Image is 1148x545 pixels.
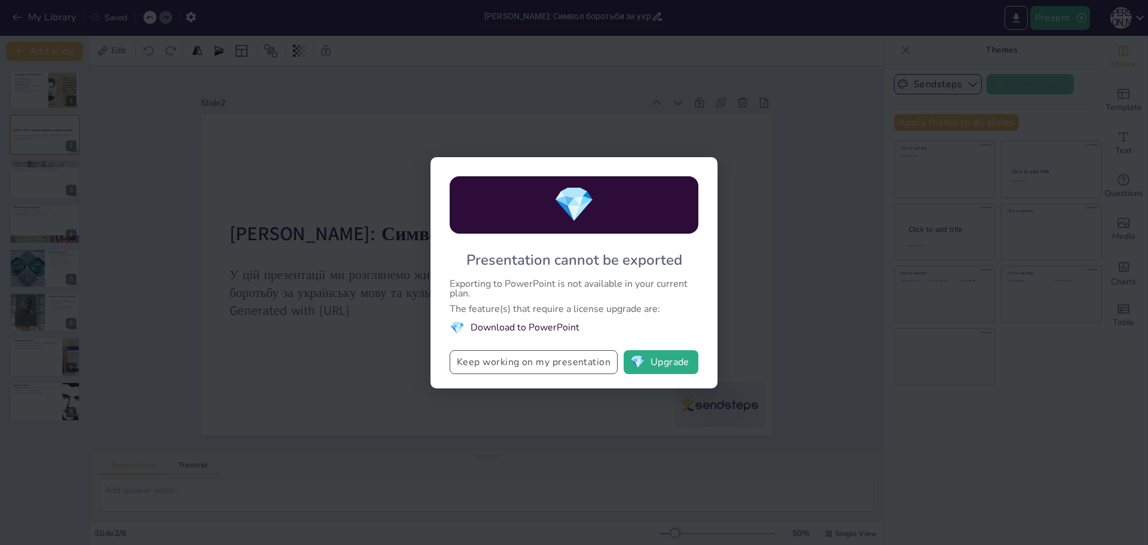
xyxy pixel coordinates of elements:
[450,320,698,336] li: Download to PowerPoint
[450,279,698,298] div: Exporting to PowerPoint is not available in your current plan.
[450,350,618,374] button: Keep working on my presentation
[450,320,465,336] span: diamond
[450,304,698,314] div: The feature(s) that require a license upgrade are:
[466,250,682,270] div: Presentation cannot be exported
[553,182,595,228] span: diamond
[624,350,698,374] button: diamondUpgrade
[630,356,645,368] span: diamond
